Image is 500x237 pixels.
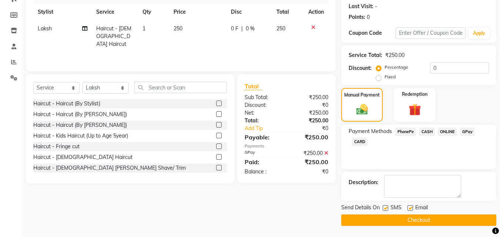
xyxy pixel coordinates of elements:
span: GPay [460,128,475,136]
div: 0 [367,13,370,21]
div: ₹250.00 [286,149,334,157]
div: ₹250.00 [286,94,334,101]
span: 0 F [231,25,238,33]
th: Action [304,4,328,20]
a: Add Tip [239,125,294,132]
input: Enter Offer / Coupon Code [396,27,466,39]
th: Qty [138,4,169,20]
span: CASH [419,128,435,136]
th: Price [169,4,226,20]
div: Sub Total: [239,94,286,101]
div: Service Total: [349,51,382,59]
button: Checkout [341,214,496,226]
label: Redemption [402,91,427,98]
div: ₹250.00 [286,117,334,125]
span: Haircut - [DEMOGRAPHIC_DATA] Haircut [96,25,131,47]
div: ₹0 [295,125,334,132]
div: Haircut - Haircut (By Stylist) [33,100,100,108]
div: ₹250.00 [286,109,334,117]
span: CARD [352,138,368,146]
div: Net: [239,109,286,117]
div: Discount: [239,101,286,109]
div: Payable: [239,133,286,142]
span: 0 % [246,25,255,33]
label: Percentage [385,64,408,71]
th: Stylist [33,4,92,20]
div: Last Visit: [349,3,373,10]
th: Total [272,4,304,20]
div: Haircut - Haircut (By [PERSON_NAME]) [33,121,127,129]
span: Send Details On [341,204,380,213]
th: Service [92,4,138,20]
div: Payments [245,143,328,149]
th: Disc [226,4,272,20]
div: Description: [349,179,378,186]
div: Discount: [349,64,372,72]
span: SMS [390,204,402,213]
div: Coupon Code [349,29,395,37]
div: Balance : [239,168,286,176]
span: Email [415,204,428,213]
div: Haircut - Fringe cut [33,143,80,150]
div: ₹250.00 [385,51,405,59]
input: Search or Scan [134,82,227,93]
div: Points: [349,13,365,21]
div: Haircut - [DEMOGRAPHIC_DATA] [PERSON_NAME] Shave/ Trim [33,164,186,172]
span: PhonePe [395,128,416,136]
span: ONLINE [438,128,457,136]
span: 1 [142,25,145,32]
div: ₹250.00 [286,158,334,166]
label: Fixed [385,74,396,80]
div: ₹0 [286,168,334,176]
div: - [375,3,377,10]
div: Haircut - Kids Haircut (Up to Age 5year) [33,132,128,140]
span: Laksh [38,25,52,32]
img: _cash.svg [353,103,372,116]
div: ₹0 [286,101,334,109]
label: Manual Payment [344,92,380,98]
span: 250 [174,25,182,32]
span: Total [245,82,262,90]
div: GPay [239,149,286,157]
div: Total: [239,117,286,125]
div: Haircut - [DEMOGRAPHIC_DATA] Haircut [33,153,132,161]
span: Payment Methods [349,128,392,135]
div: ₹250.00 [286,133,334,142]
span: 250 [276,25,285,32]
img: _gift.svg [405,102,425,117]
div: Haircut - Haircut (By [PERSON_NAME]) [33,111,127,118]
div: Paid: [239,158,286,166]
span: | [241,25,243,33]
button: Apply [469,28,490,39]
